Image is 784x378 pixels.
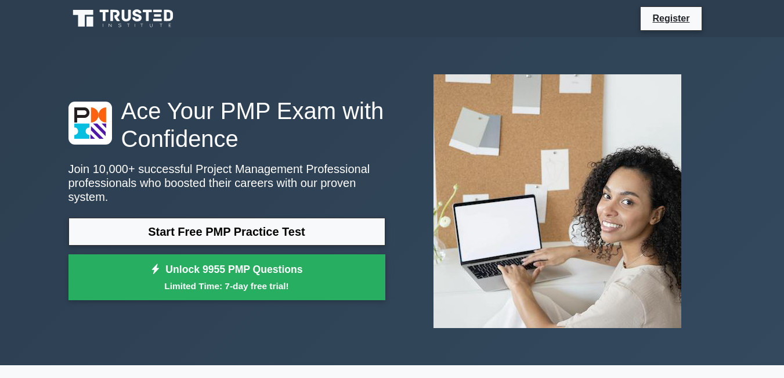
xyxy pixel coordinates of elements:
[645,11,696,26] a: Register
[83,279,371,293] small: Limited Time: 7-day free trial!
[68,162,385,204] p: Join 10,000+ successful Project Management Professional professionals who boosted their careers w...
[68,97,385,153] h1: Ace Your PMP Exam with Confidence
[68,218,385,246] a: Start Free PMP Practice Test
[68,254,385,301] a: Unlock 9955 PMP QuestionsLimited Time: 7-day free trial!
